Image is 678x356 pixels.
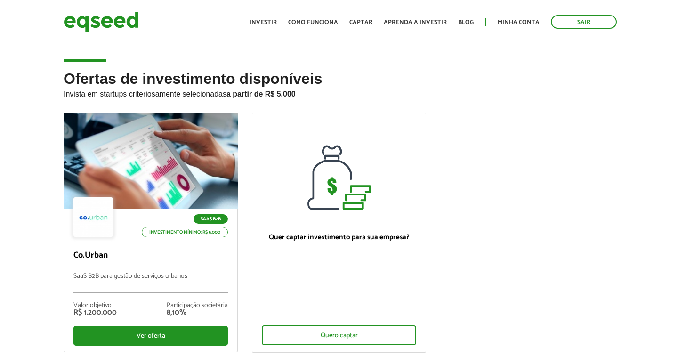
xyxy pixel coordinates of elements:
[73,309,117,316] div: R$ 1.200.000
[167,302,228,309] div: Participação societária
[73,302,117,309] div: Valor objetivo
[194,214,228,224] p: SaaS B2B
[551,15,617,29] a: Sair
[64,9,139,34] img: EqSeed
[384,19,447,25] a: Aprenda a investir
[288,19,338,25] a: Como funciona
[73,273,228,293] p: SaaS B2B para gestão de serviços urbanos
[349,19,372,25] a: Captar
[262,233,416,242] p: Quer captar investimento para sua empresa?
[226,90,296,98] strong: a partir de R$ 5.000
[262,325,416,345] div: Quero captar
[73,251,228,261] p: Co.Urban
[458,19,474,25] a: Blog
[73,326,228,346] div: Ver oferta
[167,309,228,316] div: 8,10%
[252,113,426,353] a: Quer captar investimento para sua empresa? Quero captar
[498,19,540,25] a: Minha conta
[142,227,228,237] p: Investimento mínimo: R$ 5.000
[64,87,614,98] p: Invista em startups criteriosamente selecionadas
[64,71,614,113] h2: Ofertas de investimento disponíveis
[250,19,277,25] a: Investir
[64,113,238,352] a: SaaS B2B Investimento mínimo: R$ 5.000 Co.Urban SaaS B2B para gestão de serviços urbanos Valor ob...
